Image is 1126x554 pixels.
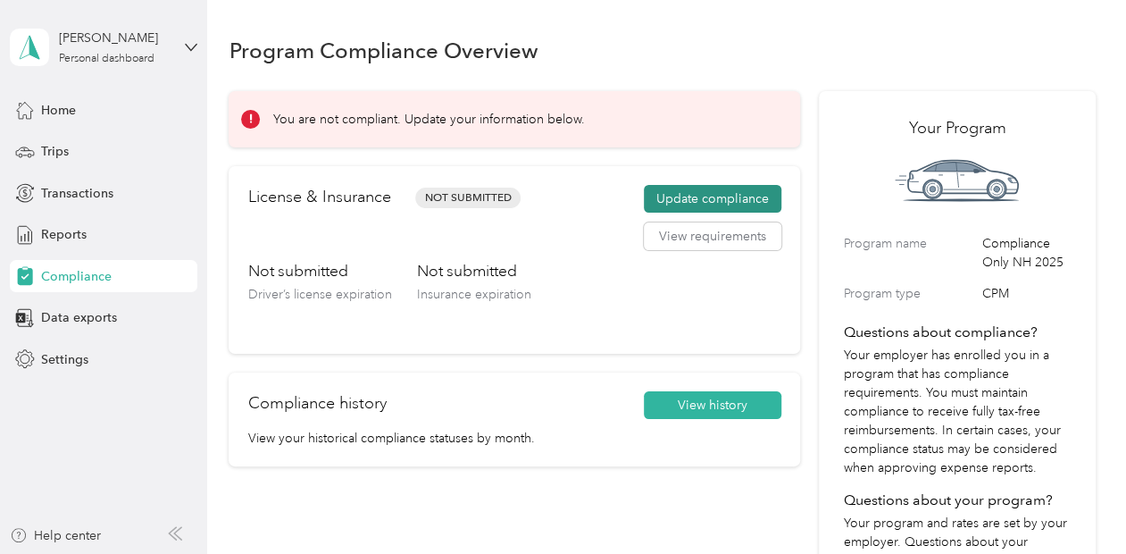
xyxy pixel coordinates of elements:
[41,350,88,369] span: Settings
[844,234,976,272] label: Program name
[41,225,87,244] span: Reports
[1026,454,1126,554] iframe: Everlance-gr Chat Button Frame
[982,284,1070,303] span: CPM
[247,260,391,282] h3: Not submitted
[41,267,112,286] span: Compliance
[272,110,584,129] p: You are not compliant. Update your information below.
[844,116,1070,140] h2: Your Program
[644,185,781,214] button: Update compliance
[844,284,976,303] label: Program type
[229,41,538,60] h1: Program Compliance Overview
[416,260,530,282] h3: Not submitted
[644,222,781,251] button: View requirements
[247,287,391,302] span: Driver’s license expiration
[247,391,386,415] h2: Compliance history
[41,308,117,327] span: Data exports
[844,346,1070,477] p: Your employer has enrolled you in a program that has compliance requirements. You must maintain c...
[41,142,69,161] span: Trips
[844,322,1070,343] h4: Questions about compliance?
[10,526,101,545] button: Help center
[41,101,76,120] span: Home
[58,54,154,64] div: Personal dashboard
[982,234,1070,272] span: Compliance Only NH 2025
[247,185,390,209] h2: License & Insurance
[644,391,781,420] button: View history
[247,429,781,448] p: View your historical compliance statuses by month.
[41,184,113,203] span: Transactions
[415,188,521,208] span: Not Submitted
[416,287,530,302] span: Insurance expiration
[58,29,170,47] div: [PERSON_NAME]
[844,490,1070,511] h4: Questions about your program?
